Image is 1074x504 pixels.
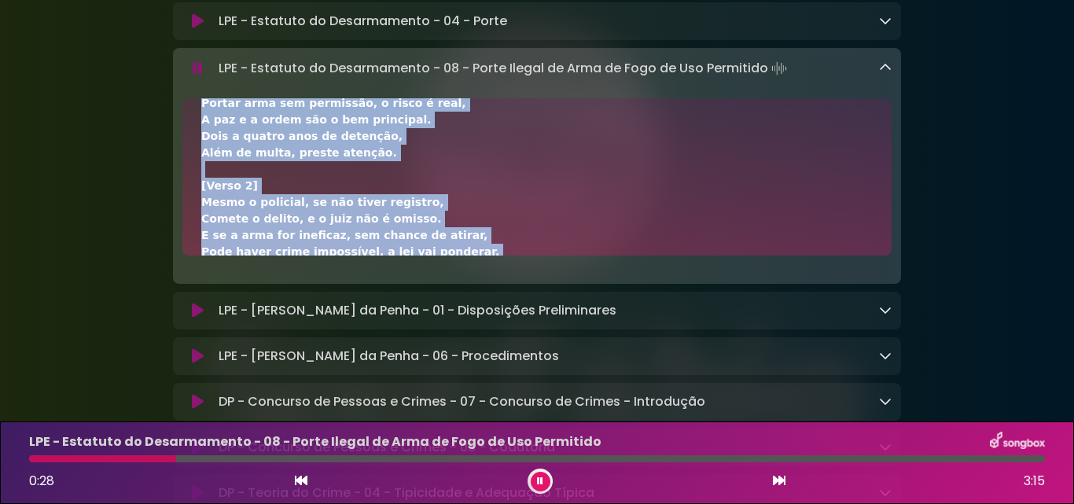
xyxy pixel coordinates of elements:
[768,57,790,79] img: waveform4.gif
[1024,472,1045,491] span: 3:15
[29,472,54,490] span: 0:28
[29,432,601,451] p: LPE - Estatuto do Desarmamento - 08 - Porte Ilegal de Arma de Fogo de Uso Permitido
[219,12,507,31] p: LPE - Estatuto do Desarmamento - 04 - Porte
[219,392,705,411] p: DP - Concurso de Pessoas e Crimes - 07 - Concurso de Crimes - Introdução
[990,432,1045,452] img: songbox-logo-white.png
[219,347,559,366] p: LPE - [PERSON_NAME] da Penha - 06 - Procedimentos
[219,301,616,320] p: LPE - [PERSON_NAME] da Penha - 01 - Disposições Preliminares
[219,57,790,79] p: LPE - Estatuto do Desarmamento - 08 - Porte Ilegal de Arma de Fogo de Uso Permitido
